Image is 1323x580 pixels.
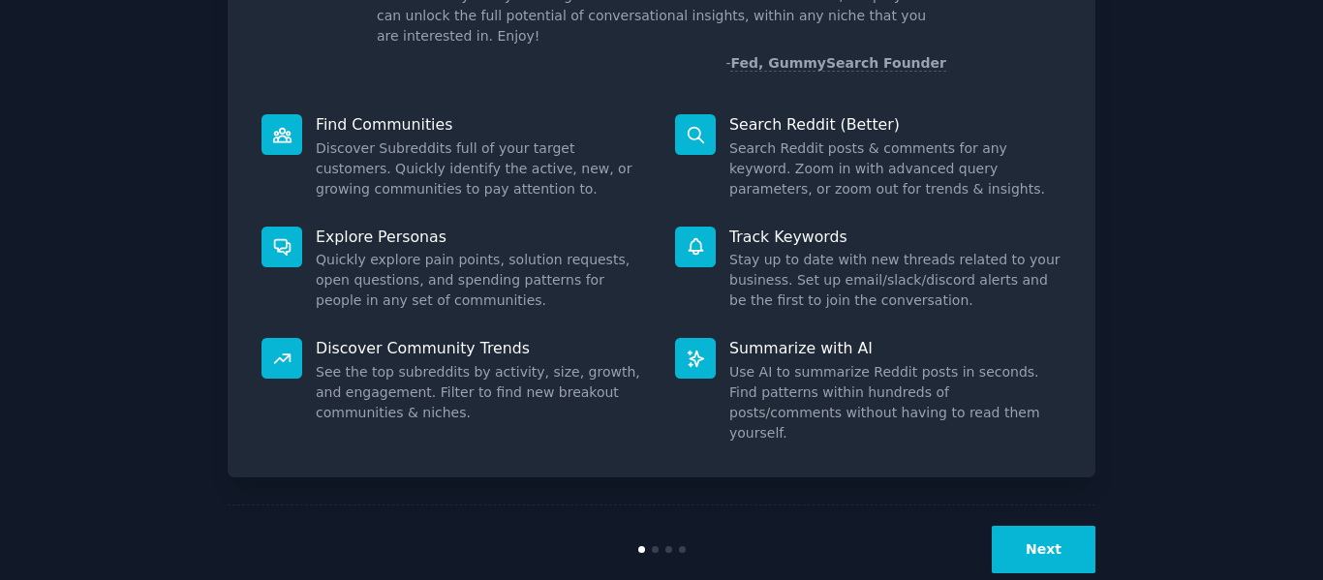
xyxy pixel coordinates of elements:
dd: Quickly explore pain points, solution requests, open questions, and spending patterns for people ... [316,250,648,311]
a: Fed, GummySearch Founder [730,55,946,72]
dd: Stay up to date with new threads related to your business. Set up email/slack/discord alerts and ... [729,250,1061,311]
p: Explore Personas [316,227,648,247]
button: Next [992,526,1095,573]
p: Search Reddit (Better) [729,114,1061,135]
dd: See the top subreddits by activity, size, growth, and engagement. Filter to find new breakout com... [316,362,648,423]
p: Summarize with AI [729,338,1061,358]
dd: Discover Subreddits full of your target customers. Quickly identify the active, new, or growing c... [316,138,648,199]
div: - [725,53,946,74]
p: Discover Community Trends [316,338,648,358]
p: Find Communities [316,114,648,135]
dd: Use AI to summarize Reddit posts in seconds. Find patterns within hundreds of posts/comments with... [729,362,1061,443]
dd: Search Reddit posts & comments for any keyword. Zoom in with advanced query parameters, or zoom o... [729,138,1061,199]
p: Track Keywords [729,227,1061,247]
